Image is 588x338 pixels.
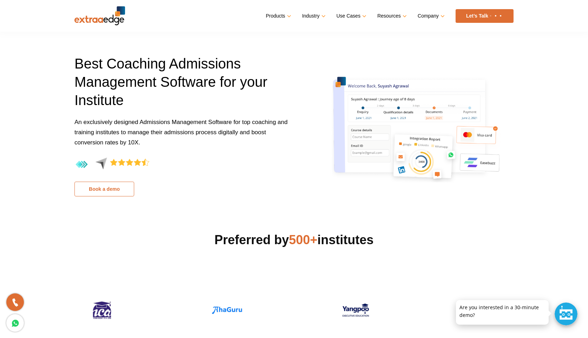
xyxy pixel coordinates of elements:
[302,11,324,21] a: Industry
[326,64,509,187] img: coaching-admissions-management-software
[456,9,514,23] a: Let’s Talk
[74,232,514,248] h2: Preferred by institutes
[74,182,134,196] a: Book a demo
[555,303,577,325] div: Chat
[337,11,365,21] a: Use Cases
[74,119,288,146] span: An exclusively designed Admissions Management Software for top coaching and training institutes t...
[289,233,318,247] span: 500+
[377,11,405,21] a: Resources
[266,11,290,21] a: Products
[418,11,443,21] a: Company
[74,157,149,172] img: rating-by-customers
[74,56,267,108] span: Best Coaching Admissions Management Software for your Institute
